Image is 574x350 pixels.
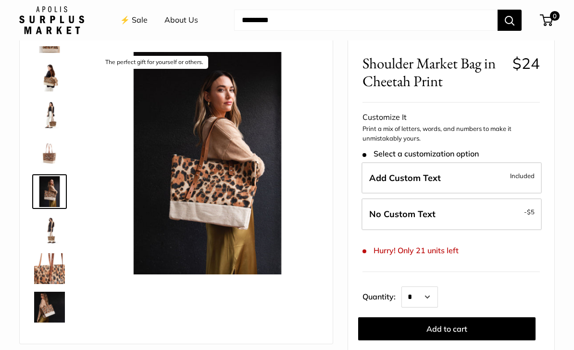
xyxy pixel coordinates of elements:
a: About Us [164,13,198,27]
a: description_Super soft adjustable leather handles. [32,251,67,286]
a: Shoulder Market Bag in Cheetah Print [32,213,67,247]
div: The perfect gift for yourself or others. [100,56,208,69]
a: 0 [541,14,553,26]
img: description_The perfect gift for yourself or others. [97,52,318,274]
a: description_Versatile and chic, perfect to take anywhere. [32,290,67,324]
span: Hurry! Only 21 units left [362,246,458,255]
span: Included [510,170,535,181]
img: Apolis: Surplus Market [19,6,84,34]
label: Quantity: [362,284,401,308]
a: ⚡️ Sale [120,13,148,27]
img: Shoulder Market Bag in Cheetah Print [34,61,65,91]
a: Shoulder Market Bag in Cheetah Print [32,136,67,170]
span: Shoulder Market Bag in Cheetah Print [362,54,505,90]
span: Select a customization option [362,149,478,158]
a: Shoulder Market Bag in Cheetah Print [32,97,67,132]
p: Print a mix of letters, words, and numbers to make it unmistakably yours. [362,124,540,143]
img: Shoulder Market Bag in Cheetah Print [34,99,65,130]
button: Search [498,10,522,31]
span: No Custom Text [369,208,436,220]
label: Add Custom Text [362,162,542,194]
img: Shoulder Market Bag in Cheetah Print [34,138,65,169]
span: - [524,206,535,218]
img: description_Versatile and chic, perfect to take anywhere. [34,292,65,323]
div: Customize It [362,110,540,125]
button: Add to cart [358,317,536,340]
span: 0 [550,11,560,21]
span: Add Custom Text [369,172,441,183]
a: description_The perfect gift for yourself or others. [32,174,67,209]
input: Search... [234,10,498,31]
img: description_Super soft adjustable leather handles. [34,253,65,284]
span: $24 [512,54,540,73]
span: $5 [527,208,535,216]
img: Shoulder Market Bag in Cheetah Print [34,215,65,246]
label: Leave Blank [362,198,542,230]
a: Shoulder Market Bag in Cheetah Print [32,59,67,93]
img: description_The perfect gift for yourself or others. [34,176,65,207]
